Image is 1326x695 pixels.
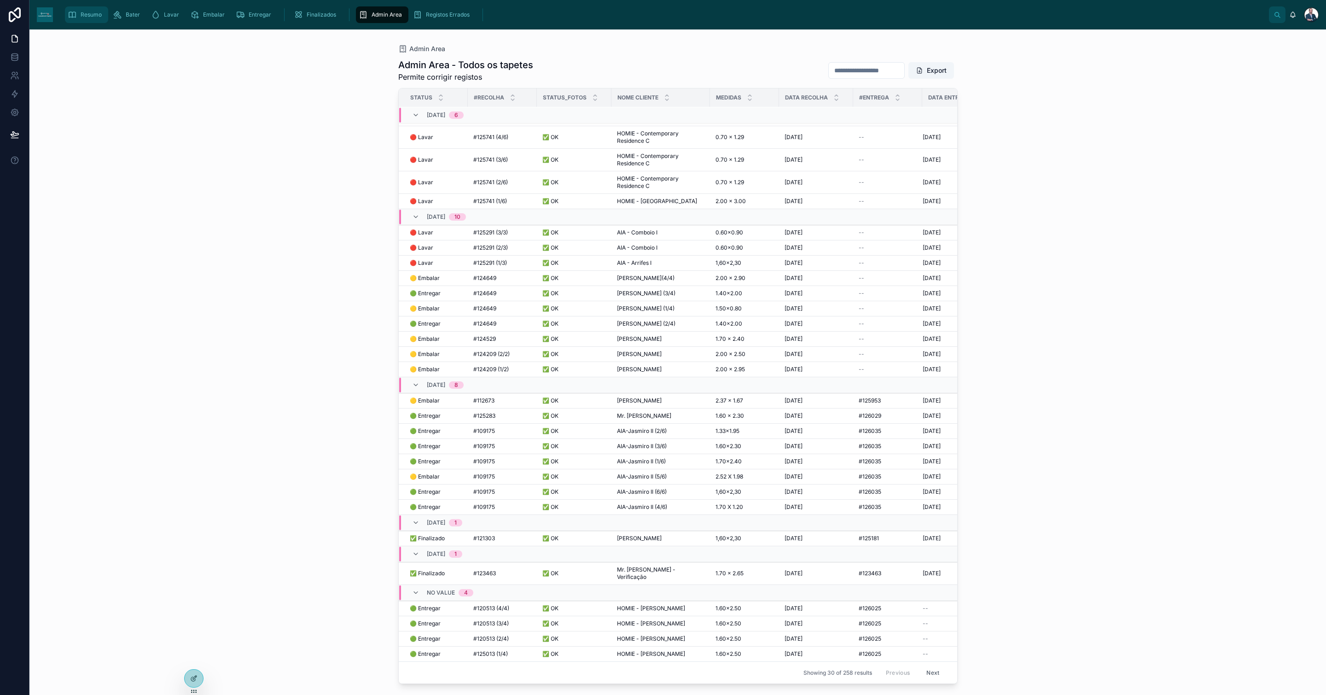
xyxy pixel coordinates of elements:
[923,134,989,141] a: [DATE]
[473,305,496,312] span: #124649
[473,274,496,282] span: #124649
[126,11,140,18] span: Bater
[715,350,773,358] a: 2.00 x 2.50
[715,290,773,297] a: 1.40×2.00
[785,305,848,312] a: [DATE]
[859,397,881,404] span: #125953
[923,320,989,327] a: [DATE]
[542,244,558,251] span: ✅ OK
[923,366,941,373] span: [DATE]
[473,350,510,358] span: #124209 (2/2)
[410,6,476,23] a: Registos Errados
[542,397,558,404] span: ✅ OK
[923,179,989,186] a: [DATE]
[410,366,462,373] a: 🟡 Embalar
[473,290,531,297] a: #124649
[542,320,606,327] a: ✅ OK
[785,397,803,404] span: [DATE]
[785,320,848,327] a: [DATE]
[715,134,744,141] span: 0.70 x 1.29
[542,305,606,312] a: ✅ OK
[542,366,558,373] span: ✅ OK
[859,335,864,343] span: --
[617,130,704,145] a: HOMIE - Contemporary Residence C
[617,229,704,236] a: AIA - Comboio I
[923,397,941,404] span: [DATE]
[923,290,989,297] a: [DATE]
[473,427,531,435] a: #109175
[410,320,441,327] span: 🟢 Entregar
[233,6,278,23] a: Entregar
[923,305,941,312] span: [DATE]
[410,274,440,282] span: 🟡 Embalar
[715,427,773,435] a: 1.33×1.95
[923,305,989,312] a: [DATE]
[410,427,462,435] a: 🟢 Entregar
[785,274,848,282] a: [DATE]
[859,229,917,236] a: --
[715,244,743,251] span: 0.60x0.90
[473,244,508,251] span: #125291 (2/3)
[785,179,803,186] span: [DATE]
[715,156,773,164] a: 0.70 x 1.29
[785,412,848,420] a: [DATE]
[923,179,941,186] span: [DATE]
[715,274,745,282] span: 2.00 x 2.90
[473,335,531,343] a: #124529
[715,244,773,251] a: 0.60x0.90
[473,274,531,282] a: #124649
[410,397,462,404] a: 🟡 Embalar
[617,198,704,205] a: HOMIE - [GEOGRAPHIC_DATA]
[715,366,773,373] a: 2.00 x 2.95
[617,175,704,190] a: HOMIE - Contemporary Residence C
[859,366,864,373] span: --
[410,335,462,343] a: 🟡 Embalar
[410,198,433,205] span: 🔴 Lavar
[859,229,864,236] span: --
[249,11,271,18] span: Entregar
[291,6,343,23] a: Finalizados
[617,305,675,312] span: [PERSON_NAME] (1/4)
[410,156,462,164] a: 🔴 Lavar
[473,366,531,373] a: #124209 (1/2)
[859,244,917,251] a: --
[923,134,941,141] span: [DATE]
[715,397,743,404] span: 2.37 x 1.67
[542,156,558,164] span: ✅ OK
[923,335,941,343] span: [DATE]
[923,229,941,236] span: [DATE]
[715,259,773,267] a: 1,60×2,30
[785,350,848,358] a: [DATE]
[473,134,531,141] a: #125741 (4/6)
[785,156,803,164] span: [DATE]
[410,443,462,450] a: 🟢 Entregar
[410,229,433,236] span: 🔴 Lavar
[542,412,558,420] span: ✅ OK
[473,320,496,327] span: #124649
[542,305,558,312] span: ✅ OK
[785,134,848,141] a: [DATE]
[542,320,558,327] span: ✅ OK
[617,350,704,358] a: [PERSON_NAME]
[81,11,102,18] span: Resumo
[473,244,531,251] a: #125291 (2/3)
[60,5,1269,25] div: scrollable content
[859,259,917,267] a: --
[617,366,704,373] a: [PERSON_NAME]
[473,156,508,164] span: #125741 (3/6)
[715,179,744,186] span: 0.70 x 1.29
[785,259,848,267] a: [DATE]
[473,290,496,297] span: #124649
[410,443,441,450] span: 🟢 Entregar
[923,427,989,435] a: [DATE]
[542,134,606,141] a: ✅ OK
[542,290,558,297] span: ✅ OK
[542,427,558,435] span: ✅ OK
[785,229,803,236] span: [DATE]
[859,305,864,312] span: --
[715,335,744,343] span: 1.70 x 2.40
[617,397,662,404] span: [PERSON_NAME]
[473,229,531,236] a: #125291 (3/3)
[785,244,803,251] span: [DATE]
[473,305,531,312] a: #124649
